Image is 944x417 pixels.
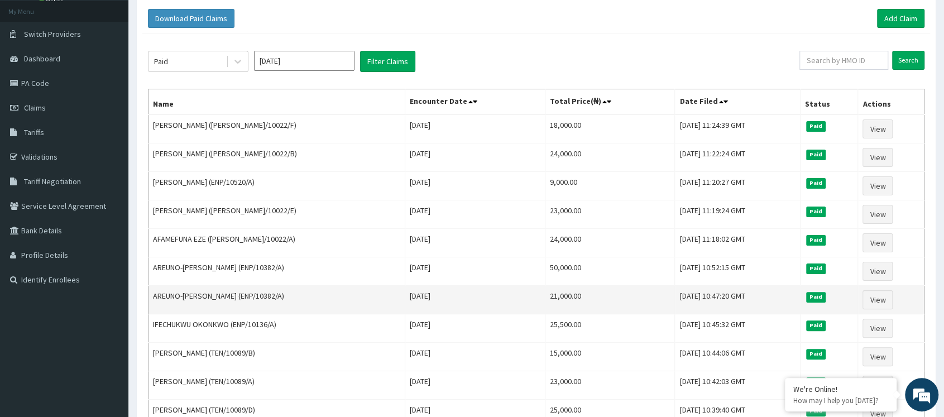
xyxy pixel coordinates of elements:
[24,103,46,113] span: Claims
[148,89,405,115] th: Name
[545,257,675,286] td: 50,000.00
[862,233,893,252] a: View
[806,235,826,245] span: Paid
[545,89,675,115] th: Total Price(₦)
[675,89,800,115] th: Date Filed
[675,114,800,143] td: [DATE] 11:24:39 GMT
[183,6,210,32] div: Minimize live chat window
[545,229,675,257] td: 24,000.00
[862,148,893,167] a: View
[148,9,234,28] button: Download Paid Claims
[58,63,188,77] div: Chat with us now
[545,286,675,314] td: 21,000.00
[862,347,893,366] a: View
[862,290,893,309] a: View
[148,143,405,172] td: [PERSON_NAME] ([PERSON_NAME]/10022/B)
[21,56,45,84] img: d_794563401_company_1708531726252_794563401
[148,229,405,257] td: AFAMEFUNA EZE ([PERSON_NAME]/10022/A)
[148,172,405,200] td: [PERSON_NAME] (ENP/10520/A)
[545,143,675,172] td: 24,000.00
[806,320,826,330] span: Paid
[862,119,893,138] a: View
[862,319,893,338] a: View
[806,292,826,302] span: Paid
[806,121,826,131] span: Paid
[675,371,800,400] td: [DATE] 10:42:03 GMT
[148,314,405,343] td: IFECHUKWU OKONKWO (ENP/10136/A)
[793,384,888,394] div: We're Online!
[675,172,800,200] td: [DATE] 11:20:27 GMT
[675,229,800,257] td: [DATE] 11:18:02 GMT
[65,133,154,246] span: We're online!
[862,376,893,395] a: View
[148,200,405,229] td: [PERSON_NAME] ([PERSON_NAME]/10022/E)
[154,56,168,67] div: Paid
[545,200,675,229] td: 23,000.00
[806,150,826,160] span: Paid
[858,89,924,115] th: Actions
[405,114,545,143] td: [DATE]
[675,343,800,371] td: [DATE] 10:44:06 GMT
[405,257,545,286] td: [DATE]
[24,127,44,137] span: Tariffs
[862,205,893,224] a: View
[148,257,405,286] td: AREUNO-[PERSON_NAME] (ENP/10382/A)
[360,51,415,72] button: Filter Claims
[862,262,893,281] a: View
[254,51,354,71] input: Select Month and Year
[675,314,800,343] td: [DATE] 10:45:32 GMT
[806,207,826,217] span: Paid
[6,289,213,328] textarea: Type your message and hit 'Enter'
[405,286,545,314] td: [DATE]
[405,229,545,257] td: [DATE]
[405,343,545,371] td: [DATE]
[545,114,675,143] td: 18,000.00
[148,286,405,314] td: AREUNO-[PERSON_NAME] (ENP/10382/A)
[545,314,675,343] td: 25,500.00
[405,200,545,229] td: [DATE]
[24,54,60,64] span: Dashboard
[806,178,826,188] span: Paid
[148,114,405,143] td: [PERSON_NAME] ([PERSON_NAME]/10022/F)
[793,396,888,405] p: How may I help you today?
[806,263,826,274] span: Paid
[405,89,545,115] th: Encounter Date
[405,143,545,172] td: [DATE]
[545,343,675,371] td: 15,000.00
[545,371,675,400] td: 23,000.00
[405,371,545,400] td: [DATE]
[800,89,858,115] th: Status
[405,314,545,343] td: [DATE]
[675,286,800,314] td: [DATE] 10:47:20 GMT
[148,371,405,400] td: [PERSON_NAME] (TEN/10089/A)
[675,257,800,286] td: [DATE] 10:52:15 GMT
[545,172,675,200] td: 9,000.00
[675,143,800,172] td: [DATE] 11:22:24 GMT
[892,51,924,70] input: Search
[405,172,545,200] td: [DATE]
[806,349,826,359] span: Paid
[24,176,81,186] span: Tariff Negotiation
[24,29,81,39] span: Switch Providers
[675,200,800,229] td: [DATE] 11:19:24 GMT
[799,51,888,70] input: Search by HMO ID
[877,9,924,28] a: Add Claim
[862,176,893,195] a: View
[148,343,405,371] td: [PERSON_NAME] (TEN/10089/B)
